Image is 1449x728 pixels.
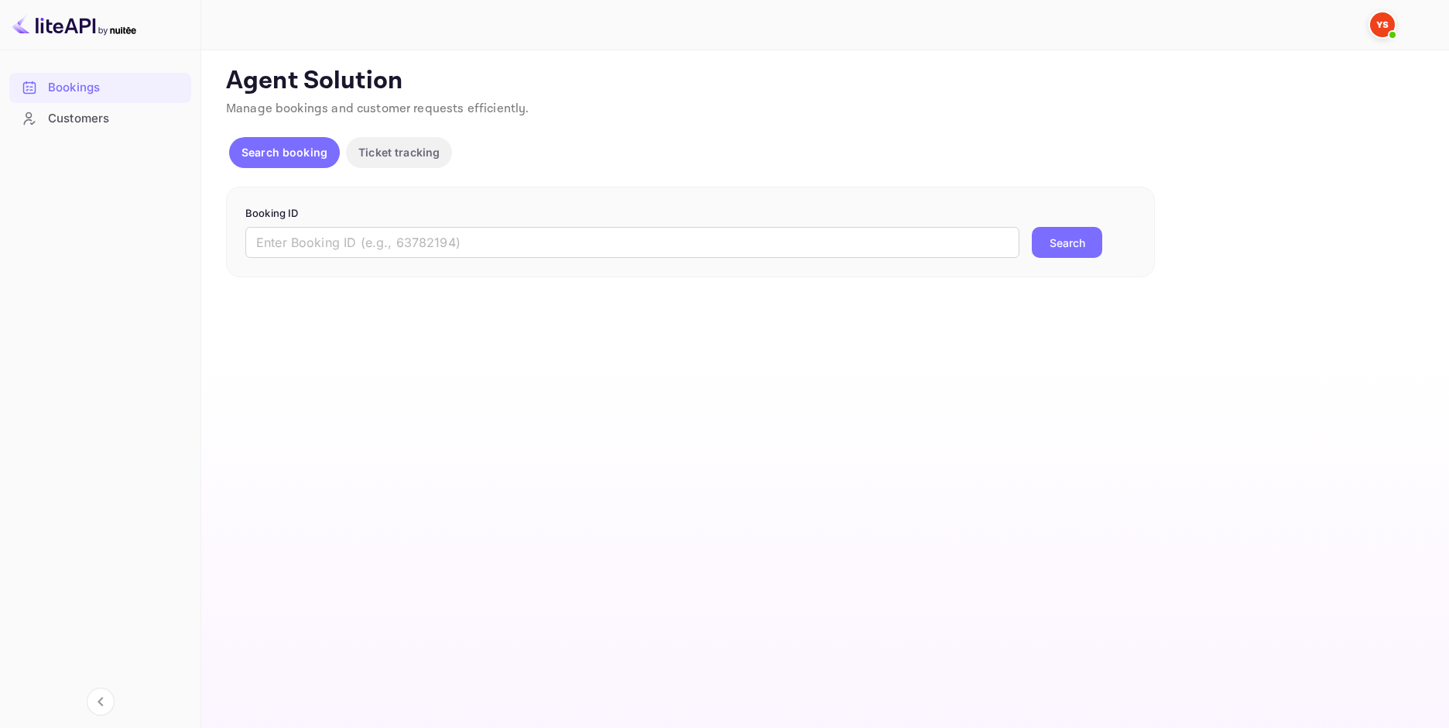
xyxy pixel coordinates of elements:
p: Search booking [241,144,327,160]
button: Collapse navigation [87,688,115,716]
p: Booking ID [245,206,1136,221]
div: Bookings [48,79,183,97]
img: LiteAPI logo [12,12,136,37]
a: Bookings [9,73,191,101]
button: Search [1032,227,1102,258]
span: Manage bookings and customer requests efficiently. [226,101,529,117]
input: Enter Booking ID (e.g., 63782194) [245,227,1019,258]
img: Yandex Support [1370,12,1395,37]
div: Customers [48,110,183,128]
p: Ticket tracking [358,144,440,160]
p: Agent Solution [226,66,1421,97]
div: Bookings [9,73,191,103]
div: Customers [9,104,191,134]
a: Customers [9,104,191,132]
